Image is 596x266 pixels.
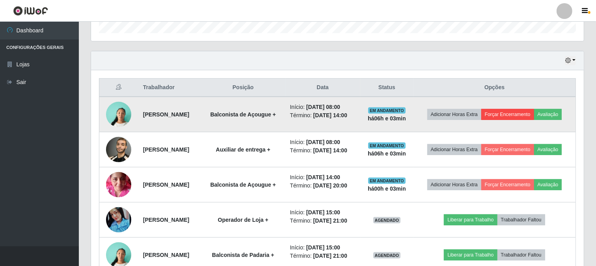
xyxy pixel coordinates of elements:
[534,109,562,120] button: Avaliação
[290,208,356,217] li: Início:
[444,249,497,260] button: Liberar para Trabalho
[306,104,340,110] time: [DATE] 08:00
[368,185,406,192] strong: há 00 h e 03 min
[481,109,534,120] button: Forçar Encerramento
[534,179,562,190] button: Avaliação
[306,244,340,251] time: [DATE] 15:00
[143,252,189,258] strong: [PERSON_NAME]
[427,109,481,120] button: Adicionar Horas Extra
[285,79,360,97] th: Data
[106,168,131,201] img: 1731929683743.jpeg
[290,146,356,155] li: Término:
[143,182,189,188] strong: [PERSON_NAME]
[427,144,481,155] button: Adicionar Horas Extra
[313,217,347,224] time: [DATE] 21:00
[413,79,576,97] th: Opções
[444,214,497,225] button: Liberar para Trabalho
[143,146,189,153] strong: [PERSON_NAME]
[210,182,276,188] strong: Balconista de Açougue +
[290,111,356,120] li: Término:
[368,115,406,122] strong: há 06 h e 03 min
[368,107,406,114] span: EM ANDAMENTO
[212,252,274,258] strong: Balconista de Padaria +
[106,203,131,237] img: 1734919568838.jpeg
[290,103,356,111] li: Início:
[290,244,356,252] li: Início:
[290,252,356,260] li: Término:
[216,146,270,153] strong: Auxiliar de entrega +
[143,217,189,223] strong: [PERSON_NAME]
[368,178,406,184] span: EM ANDAMENTO
[373,217,401,223] span: AGENDADO
[143,111,189,118] strong: [PERSON_NAME]
[368,142,406,149] span: EM ANDAMENTO
[313,182,347,189] time: [DATE] 20:00
[373,252,401,259] span: AGENDADO
[427,179,481,190] button: Adicionar Horas Extra
[368,150,406,157] strong: há 06 h e 03 min
[218,217,268,223] strong: Operador de Loja +
[290,173,356,182] li: Início:
[201,79,285,97] th: Posição
[306,209,340,215] time: [DATE] 15:00
[481,144,534,155] button: Forçar Encerramento
[106,133,131,166] img: 1721312145762.jpeg
[290,138,356,146] li: Início:
[497,214,545,225] button: Trabalhador Faltou
[290,182,356,190] li: Término:
[106,97,131,131] img: 1737048991745.jpeg
[313,112,347,118] time: [DATE] 14:00
[360,79,413,97] th: Status
[313,253,347,259] time: [DATE] 21:00
[306,139,340,145] time: [DATE] 08:00
[534,144,562,155] button: Avaliação
[313,147,347,154] time: [DATE] 14:00
[210,111,276,118] strong: Balconista de Açougue +
[290,217,356,225] li: Término:
[481,179,534,190] button: Forçar Encerramento
[306,174,340,180] time: [DATE] 14:00
[13,6,48,16] img: CoreUI Logo
[497,249,545,260] button: Trabalhador Faltou
[138,79,201,97] th: Trabalhador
